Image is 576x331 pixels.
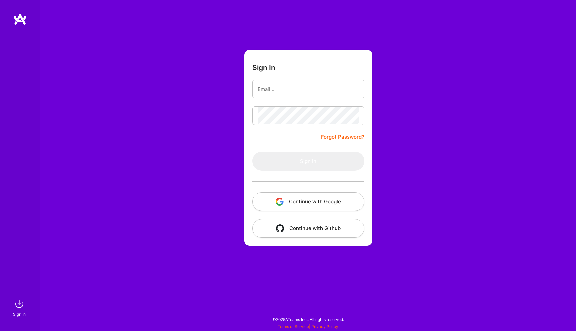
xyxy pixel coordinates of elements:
[252,219,364,238] button: Continue with Github
[252,192,364,211] button: Continue with Google
[321,133,364,141] a: Forgot Password?
[13,297,26,311] img: sign in
[278,324,338,329] span: |
[311,324,338,329] a: Privacy Policy
[13,13,27,25] img: logo
[278,324,309,329] a: Terms of Service
[40,311,576,328] div: © 2025 ATeams Inc., All rights reserved.
[258,81,359,98] input: Email...
[276,224,284,232] img: icon
[252,63,275,72] h3: Sign In
[276,198,284,206] img: icon
[252,152,364,171] button: Sign In
[14,297,26,318] a: sign inSign In
[13,311,26,318] div: Sign In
